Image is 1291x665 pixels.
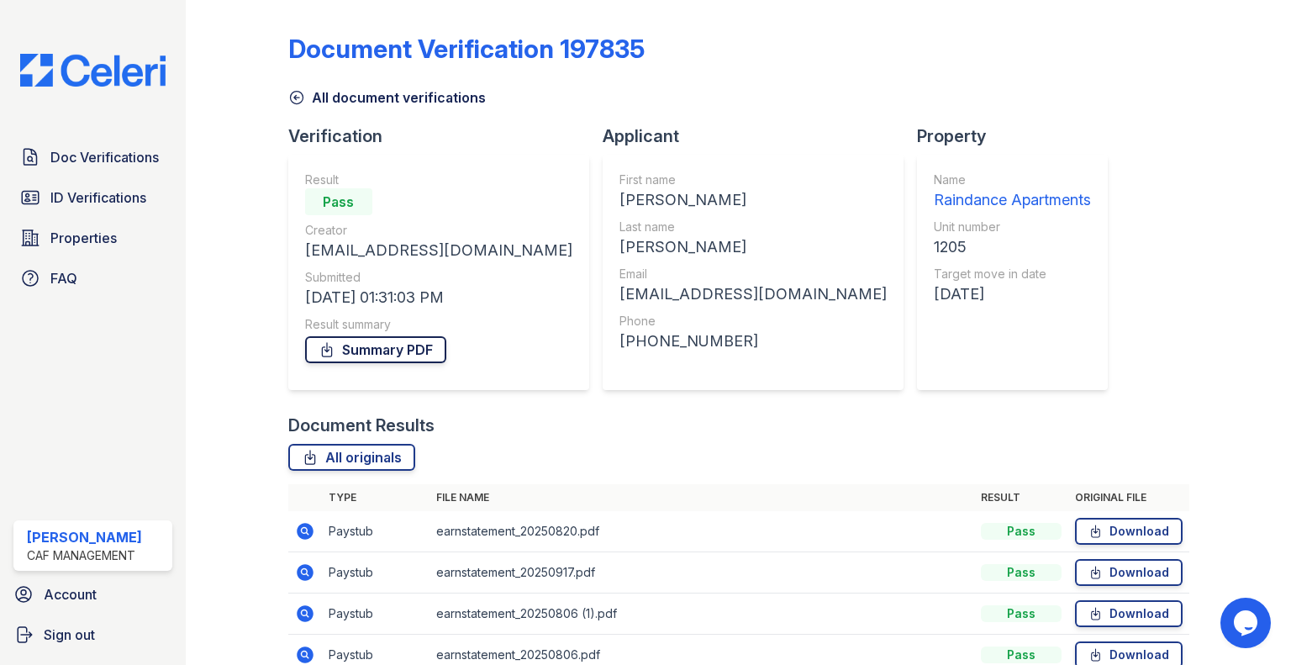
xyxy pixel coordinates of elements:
[1068,484,1189,511] th: Original file
[27,527,142,547] div: [PERSON_NAME]
[288,124,603,148] div: Verification
[44,625,95,645] span: Sign out
[619,235,887,259] div: [PERSON_NAME]
[7,618,179,652] a: Sign out
[305,269,572,286] div: Submitted
[288,414,435,437] div: Document Results
[50,187,146,208] span: ID Verifications
[322,511,429,552] td: Paystub
[934,282,1091,306] div: [DATE]
[1075,600,1183,627] a: Download
[619,313,887,330] div: Phone
[7,578,179,611] a: Account
[619,266,887,282] div: Email
[13,140,172,174] a: Doc Verifications
[429,594,974,635] td: earnstatement_20250806 (1).pdf
[288,444,415,471] a: All originals
[917,124,1121,148] div: Property
[429,511,974,552] td: earnstatement_20250820.pdf
[619,172,887,188] div: First name
[619,282,887,306] div: [EMAIL_ADDRESS][DOMAIN_NAME]
[981,647,1062,663] div: Pass
[50,147,159,167] span: Doc Verifications
[934,188,1091,212] div: Raindance Apartments
[934,266,1091,282] div: Target move in date
[619,219,887,235] div: Last name
[50,228,117,248] span: Properties
[50,268,77,288] span: FAQ
[322,552,429,594] td: Paystub
[1220,598,1274,648] iframe: chat widget
[429,552,974,594] td: earnstatement_20250917.pdf
[981,523,1062,540] div: Pass
[1075,518,1183,545] a: Download
[288,87,486,108] a: All document verifications
[934,172,1091,188] div: Name
[934,172,1091,212] a: Name Raindance Apartments
[288,34,645,64] div: Document Verification 197835
[305,316,572,333] div: Result summary
[934,219,1091,235] div: Unit number
[981,605,1062,622] div: Pass
[13,181,172,214] a: ID Verifications
[13,221,172,255] a: Properties
[27,547,142,564] div: CAF Management
[619,188,887,212] div: [PERSON_NAME]
[322,484,429,511] th: Type
[13,261,172,295] a: FAQ
[305,336,446,363] a: Summary PDF
[974,484,1068,511] th: Result
[981,564,1062,581] div: Pass
[44,584,97,604] span: Account
[322,594,429,635] td: Paystub
[603,124,917,148] div: Applicant
[619,330,887,353] div: [PHONE_NUMBER]
[305,286,572,309] div: [DATE] 01:31:03 PM
[934,235,1091,259] div: 1205
[305,222,572,239] div: Creator
[1075,559,1183,586] a: Download
[429,484,974,511] th: File name
[7,54,179,87] img: CE_Logo_Blue-a8612792a0a2168367f1c8372b55b34899dd931a85d93a1a3d3e32e68fde9ad4.png
[305,239,572,262] div: [EMAIL_ADDRESS][DOMAIN_NAME]
[305,172,572,188] div: Result
[305,188,372,215] div: Pass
